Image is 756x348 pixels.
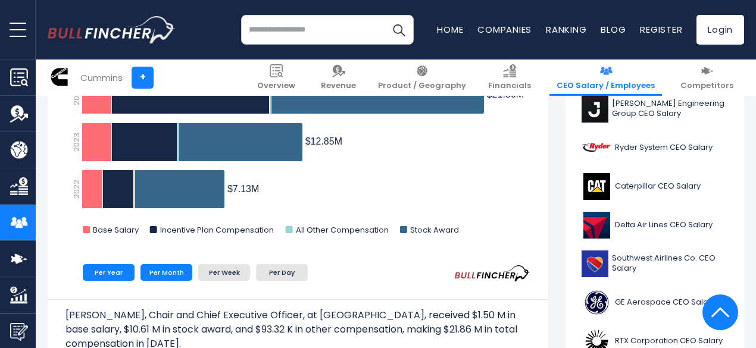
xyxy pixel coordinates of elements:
[582,96,608,123] img: J logo
[71,133,82,152] text: 2023
[673,59,741,96] a: Competitors
[582,212,611,239] img: DAL logo
[80,71,123,84] div: Cummins
[612,99,728,119] span: [PERSON_NAME] Engineering Group CEO Salary
[574,286,735,319] a: GE Aerospace CEO Salary
[160,224,274,236] text: Incentive Plan Compensation
[378,81,466,91] span: Product / Geography
[574,170,735,203] a: Caterpillar CEO Salary
[488,81,531,91] span: Financials
[65,39,530,247] svg: J. W. Rumsey, Chair and Chief Executive Officer
[582,250,608,277] img: LUV logo
[640,23,682,36] a: Register
[574,131,735,164] a: Ryder System CEO Salary
[71,180,82,199] text: 2022
[481,59,538,96] a: Financials
[477,23,532,36] a: Companies
[83,264,135,281] li: Per Year
[48,66,71,89] img: CMI logo
[557,81,655,91] span: CEO Salary / Employees
[574,247,735,280] a: Southwest Airlines Co. CEO Salary
[371,59,473,96] a: Product / Geography
[384,15,414,45] button: Search
[437,23,463,36] a: Home
[615,220,713,230] span: Delta Air Lines CEO Salary
[574,209,735,242] a: Delta Air Lines CEO Salary
[321,81,356,91] span: Revenue
[549,59,662,96] a: CEO Salary / Employees
[48,16,176,43] a: Go to homepage
[410,224,459,236] text: Stock Award
[132,67,154,89] a: +
[582,173,611,200] img: CAT logo
[582,289,611,316] img: GE logo
[71,86,82,105] text: 2024
[546,23,586,36] a: Ranking
[250,59,302,96] a: Overview
[615,143,713,153] span: Ryder System CEO Salary
[574,93,735,126] a: [PERSON_NAME] Engineering Group CEO Salary
[140,264,192,281] li: Per Month
[680,81,733,91] span: Competitors
[48,16,176,43] img: bullfincher logo
[615,336,723,346] span: RTX Corporation CEO Salary
[256,264,308,281] li: Per Day
[612,253,728,274] span: Southwest Airlines Co. CEO Salary
[582,134,611,161] img: R logo
[296,224,389,236] text: All Other Compensation
[93,224,139,236] text: Base Salary
[257,81,295,91] span: Overview
[198,264,250,281] li: Per Week
[615,181,701,192] span: Caterpillar CEO Salary
[305,136,342,146] tspan: $12.85M
[696,15,744,45] a: Login
[601,23,626,36] a: Blog
[314,59,363,96] a: Revenue
[227,184,259,194] tspan: $7.13M
[615,297,716,308] span: GE Aerospace CEO Salary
